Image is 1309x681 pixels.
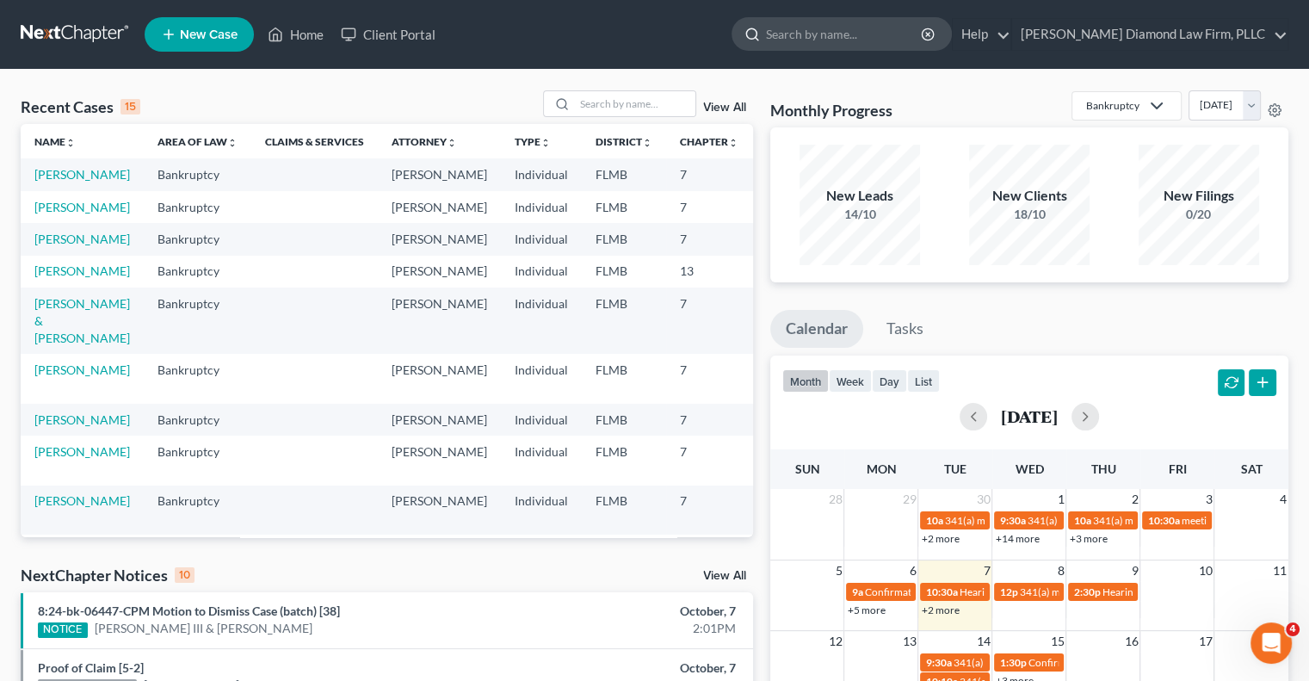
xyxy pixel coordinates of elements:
span: 10a [925,514,942,527]
td: Bankruptcy [144,158,251,190]
a: [PERSON_NAME] [34,412,130,427]
td: Individual [501,535,582,601]
span: 2:30p [1073,585,1100,598]
td: FLMB [582,223,666,255]
td: [PERSON_NAME] [378,354,501,403]
td: Bankruptcy [144,486,251,535]
i: unfold_more [642,138,652,148]
td: Individual [501,404,582,436]
td: Individual [501,191,582,223]
td: Individual [501,288,582,354]
a: [PERSON_NAME] III & [PERSON_NAME] [95,620,312,637]
td: [PERSON_NAME] [378,288,501,354]
td: FLMB [582,535,666,601]
span: 14 [974,631,991,652]
span: 10:30a [1147,514,1179,527]
div: New Filings [1139,186,1259,206]
td: [PERSON_NAME] [378,158,501,190]
span: 1 [1055,489,1065,510]
a: Proof of Claim [5-2] [38,660,144,675]
td: Bankruptcy [144,535,251,601]
i: unfold_more [227,138,238,148]
a: [PERSON_NAME] [34,263,130,278]
div: NOTICE [38,622,88,638]
td: 8:25-bk-06145-CED [752,535,835,601]
span: 2 [1129,489,1139,510]
span: 11 [1271,560,1288,581]
div: 15 [120,99,140,115]
a: Home [259,19,332,50]
a: View All [703,102,746,114]
td: Individual [501,256,582,288]
span: 17 [1196,631,1213,652]
td: FLMB [582,436,666,485]
td: [PERSON_NAME] [378,436,501,485]
span: Sun [794,461,819,476]
td: Bankruptcy [144,256,251,288]
span: Hearing for [PERSON_NAME] & [PERSON_NAME] [959,585,1184,598]
td: 8:25-bk-05364 [752,354,835,403]
span: 9 [1129,560,1139,581]
span: 10:30a [925,585,957,598]
a: +5 more [847,604,885,616]
input: Search by name... [575,91,695,116]
td: [PERSON_NAME] [378,256,501,288]
a: [PERSON_NAME] Diamond Law Firm, PLLC [1012,19,1287,50]
a: +3 more [1069,532,1107,545]
a: [PERSON_NAME] [34,167,130,182]
a: [PERSON_NAME] [34,493,130,508]
td: 7 [666,354,752,403]
a: Tasks [871,310,939,348]
td: Bankruptcy [144,354,251,403]
td: Bankruptcy [144,436,251,485]
span: 30 [974,489,991,510]
a: Calendar [770,310,863,348]
div: New Clients [969,186,1090,206]
td: [PERSON_NAME] [378,404,501,436]
span: Fri [1168,461,1186,476]
td: [PERSON_NAME] [378,535,501,601]
td: FLMB [582,256,666,288]
span: 7 [981,560,991,581]
span: 341(a) meeting for [PERSON_NAME] & [PERSON_NAME] [953,656,1210,669]
a: Area of Lawunfold_more [157,135,238,148]
td: 7 [666,404,752,436]
span: 6 [907,560,917,581]
td: FLMB [582,404,666,436]
span: Sat [1240,461,1262,476]
td: 7 [666,436,752,485]
a: Client Portal [332,19,444,50]
td: FLMB [582,486,666,535]
td: 13 [666,256,752,288]
h2: [DATE] [1001,407,1058,425]
a: Districtunfold_more [596,135,652,148]
td: FLMB [582,191,666,223]
span: New Case [180,28,238,41]
span: Wed [1015,461,1043,476]
div: October, 7 [515,603,736,620]
td: 7 [666,223,752,255]
span: 8 [1055,560,1065,581]
span: 341(a) meeting for [PERSON_NAME] [1027,514,1193,527]
span: 10 [1196,560,1213,581]
div: 10 [175,567,194,583]
a: [PERSON_NAME] [34,232,130,246]
a: Attorneyunfold_more [392,135,457,148]
span: 9:30a [999,514,1025,527]
h3: Monthly Progress [770,100,892,121]
a: Typeunfold_more [515,135,551,148]
span: Confirmation hearing for [PERSON_NAME] [1028,656,1223,669]
span: 4 [1278,489,1288,510]
input: Search by name... [766,18,923,50]
button: day [872,369,907,393]
a: +2 more [921,604,959,616]
span: 9:30a [925,656,951,669]
span: Mon [866,461,896,476]
td: Bankruptcy [144,191,251,223]
span: 341(a) meeting for [PERSON_NAME] [1092,514,1258,527]
span: 10a [1073,514,1090,527]
span: Confirmation Hearing for [PERSON_NAME] [864,585,1061,598]
td: Bankruptcy [144,404,251,436]
a: [PERSON_NAME] [34,444,130,459]
a: View All [703,570,746,582]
